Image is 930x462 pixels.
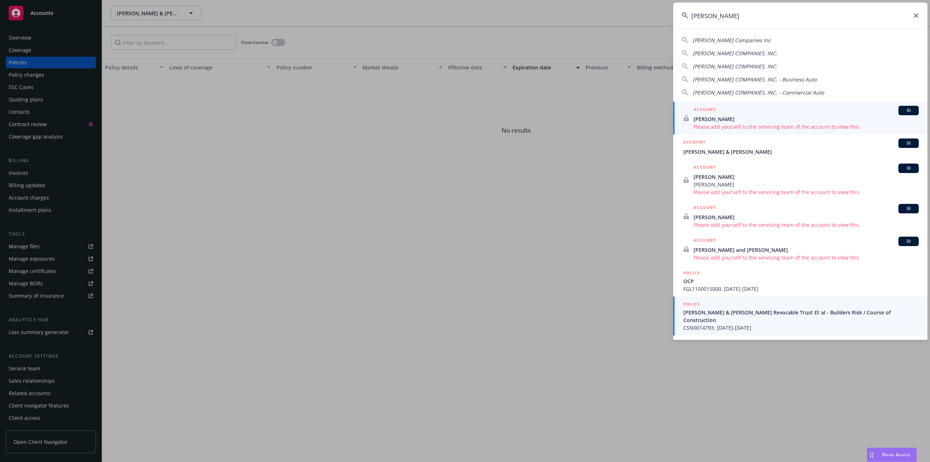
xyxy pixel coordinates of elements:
[694,237,716,245] h5: ACCOUNT
[673,3,927,29] input: Search...
[867,447,917,462] button: Nova Assist
[694,173,919,181] span: [PERSON_NAME]
[683,309,919,324] span: [PERSON_NAME] & [PERSON_NAME] Revocable Trust Et al - Builders Risk / Course of Construction
[694,115,919,123] span: [PERSON_NAME]
[901,107,916,114] span: BI
[693,76,817,83] span: [PERSON_NAME] COMPANIES, INC. - Business Auto
[673,200,927,233] a: ACCOUNTBI[PERSON_NAME]Please add yourself to the servicing team of the account to view this.
[694,164,716,172] h5: ACCOUNT
[693,37,771,44] span: [PERSON_NAME] Companies Inc
[673,297,927,336] a: POLICY[PERSON_NAME] & [PERSON_NAME] Revocable Trust Et al - Builders Risk / Course of Constructio...
[901,165,916,172] span: BI
[683,148,919,156] span: [PERSON_NAME] & [PERSON_NAME]
[673,102,927,134] a: ACCOUNTBI[PERSON_NAME]Please add yourself to the servicing team of the account to view this.
[683,269,700,277] h5: POLICY
[867,448,876,462] div: Drag to move
[683,301,700,308] h5: POLICY
[683,138,705,147] h5: ACCOUNT
[673,134,927,160] a: ACCOUNTBI[PERSON_NAME] & [PERSON_NAME]
[693,89,824,96] span: [PERSON_NAME] COMPANIES, INC. - Commercial Auto
[673,233,927,265] a: ACCOUNTBI[PERSON_NAME] and [PERSON_NAME]Please add yourself to the servicing team of the account ...
[693,63,777,70] span: [PERSON_NAME] COMPANIES, INC.
[673,265,927,297] a: POLICYOCPFGL1100015000, [DATE]-[DATE]
[694,254,919,261] span: Please add yourself to the servicing team of the account to view this.
[683,285,919,293] span: FGL1100015000, [DATE]-[DATE]
[694,188,919,196] span: Please add yourself to the servicing team of the account to view this.
[694,221,919,229] span: Please add yourself to the servicing team of the account to view this.
[694,106,716,115] h5: ACCOUNT
[694,246,919,254] span: [PERSON_NAME] and [PERSON_NAME]
[673,160,927,200] a: ACCOUNTBI[PERSON_NAME][PERSON_NAME]Please add yourself to the servicing team of the account to vi...
[694,181,919,188] span: [PERSON_NAME]
[901,238,916,245] span: BI
[694,123,919,130] span: Please add yourself to the servicing team of the account to view this.
[901,205,916,212] span: BI
[693,50,777,57] span: [PERSON_NAME] COMPANIES, INC.
[683,277,919,285] span: OCP
[901,140,916,146] span: BI
[882,451,911,458] span: Nova Assist
[683,324,919,332] span: CSN0014793, [DATE]-[DATE]
[694,204,716,213] h5: ACCOUNT
[694,213,919,221] span: [PERSON_NAME]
